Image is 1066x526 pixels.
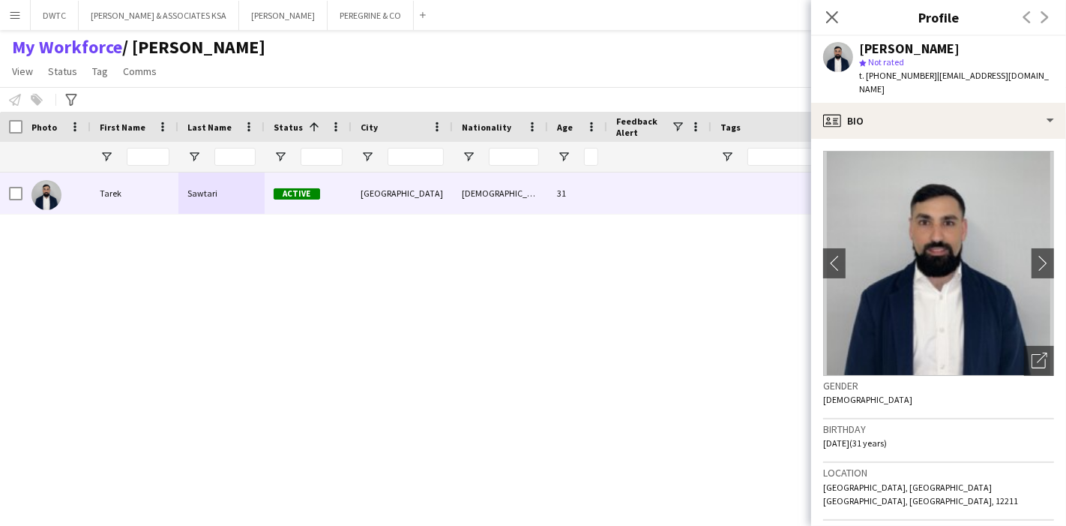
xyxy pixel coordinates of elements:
input: Last Name Filter Input [214,148,256,166]
h3: Location [823,466,1054,479]
span: [DEMOGRAPHIC_DATA] [823,394,912,405]
h3: Profile [811,8,1066,27]
button: Open Filter Menu [720,150,734,164]
span: Comms [123,65,157,78]
img: Crew avatar or photo [823,151,1054,376]
span: Photo [31,122,57,133]
a: Tag [86,62,114,81]
img: Tarek Sawtari [31,180,61,210]
input: First Name Filter Input [127,148,169,166]
span: Last Name [187,122,232,133]
button: [PERSON_NAME] & ASSOCIATES KSA [79,1,239,30]
span: Not rated [868,56,904,68]
a: My Workforce [12,36,122,59]
span: Feedback Alert [616,116,671,138]
div: Tarek [91,173,178,214]
span: View [12,65,33,78]
span: City [361,122,378,133]
button: Open Filter Menu [274,150,287,164]
button: Open Filter Menu [361,150,374,164]
span: Age [557,122,573,133]
button: Open Filter Menu [462,150,475,164]
a: Status [42,62,83,81]
span: Julie [122,36,265,59]
div: [GEOGRAPHIC_DATA] [352,173,453,214]
h3: Birthday [823,422,1054,436]
button: PEREGRINE & CO [328,1,414,30]
span: Tags [720,122,741,133]
span: t. [PHONE_NUMBER] [859,70,937,81]
button: [PERSON_NAME] [239,1,328,30]
div: 31 [548,173,607,214]
div: Open photos pop-in [1024,346,1054,376]
button: DWTC [31,1,79,30]
span: Status [274,122,303,133]
span: Nationality [462,122,511,133]
span: | [EMAIL_ADDRESS][DOMAIN_NAME] [859,70,1049,95]
span: First Name [100,122,145,133]
a: Comms [117,62,163,81]
span: Active [274,188,320,200]
span: Status [48,65,77,78]
div: Bio [811,103,1066,139]
span: Tag [92,65,108,78]
input: City Filter Input [388,148,444,166]
button: Open Filter Menu [187,150,201,164]
input: Nationality Filter Input [489,148,539,166]
div: Sawtari [178,173,265,214]
input: Age Filter Input [584,148,598,166]
button: Open Filter Menu [100,150,113,164]
h3: Gender [823,379,1054,392]
a: View [6,62,39,81]
app-action-btn: Advanced filters [62,91,80,109]
span: [GEOGRAPHIC_DATA], [GEOGRAPHIC_DATA] [GEOGRAPHIC_DATA], [GEOGRAPHIC_DATA], 12211 [823,482,1018,506]
button: Open Filter Menu [557,150,570,164]
div: [PERSON_NAME] [859,42,960,56]
span: [DATE] (31 years) [823,437,887,449]
input: Status Filter Input [301,148,343,166]
div: [DEMOGRAPHIC_DATA] [453,173,548,214]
